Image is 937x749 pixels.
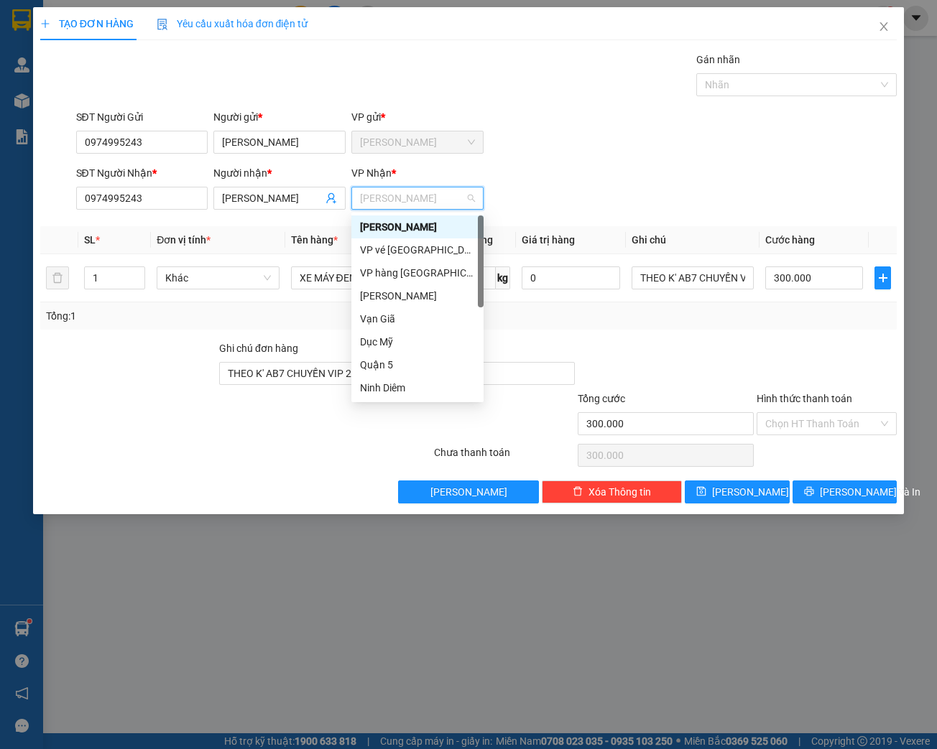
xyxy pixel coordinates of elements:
span: plus [40,19,50,29]
span: TẠO ĐƠN HÀNG [40,18,134,29]
span: close [878,21,890,32]
button: deleteXóa Thông tin [542,480,682,503]
span: [PERSON_NAME] [712,484,789,500]
button: Close [864,7,904,47]
button: printer[PERSON_NAME] và In [793,480,897,503]
div: SĐT Người Gửi [76,109,208,125]
div: [PERSON_NAME] [360,219,475,235]
input: Ghi Chú [632,266,754,289]
span: kg [496,266,510,289]
span: [PERSON_NAME] và In [820,484,920,500]
span: Xóa Thông tin [588,484,651,500]
span: VP Nhận [351,167,392,179]
span: SL [84,234,96,246]
span: Đơn vị tính [157,234,211,246]
div: [PERSON_NAME] [360,288,475,304]
th: Ghi chú [626,226,760,254]
div: Phạm Ngũ Lão [351,215,484,238]
div: Người gửi [213,109,346,125]
div: VP hàng Nha Trang [351,261,484,284]
span: user-add [326,192,337,204]
div: Ninh Diêm [351,376,484,399]
span: Tổng cước [578,393,625,404]
span: save [696,486,706,498]
div: Ninh Diêm [360,380,475,396]
span: plus [875,272,890,284]
span: Giá trị hàng [522,234,575,246]
div: Vạn Giã [360,311,475,327]
span: Khác [165,267,270,289]
button: [PERSON_NAME] [398,480,538,503]
span: Yêu cầu xuất hóa đơn điện tử [157,18,308,29]
input: 0 [522,266,619,289]
div: Tổng: 1 [46,308,363,324]
div: Người nhận [213,165,346,181]
div: Quận 5 [360,357,475,373]
label: Ghi chú đơn hàng [219,343,298,354]
span: Cước hàng [765,234,815,246]
span: Phạm Ngũ Lão [360,187,475,209]
span: delete [573,486,583,498]
button: delete [46,266,69,289]
span: [PERSON_NAME] [430,484,507,500]
div: Vạn Giã [351,307,484,330]
input: VD: Bàn, Ghế [291,266,413,289]
div: Quận 5 [351,353,484,376]
div: VP hàng [GEOGRAPHIC_DATA] [360,265,475,281]
div: Chưa thanh toán [433,445,576,470]
span: printer [804,486,814,498]
button: save[PERSON_NAME] [685,480,790,503]
div: Diên Khánh [351,284,484,307]
div: VP vé [GEOGRAPHIC_DATA] [360,242,475,258]
div: SĐT Người Nhận [76,165,208,181]
span: Tên hàng [291,234,338,246]
div: Dục Mỹ [360,334,475,350]
label: Gán nhãn [696,54,740,65]
div: Dục Mỹ [351,330,484,353]
label: Hình thức thanh toán [757,393,852,404]
input: Ghi chú đơn hàng [219,362,395,385]
button: plus [874,266,891,289]
span: Diên Khánh [360,131,475,153]
div: VP vé Nha Trang [351,238,484,261]
div: VP gửi [351,109,484,125]
img: icon [157,19,168,30]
